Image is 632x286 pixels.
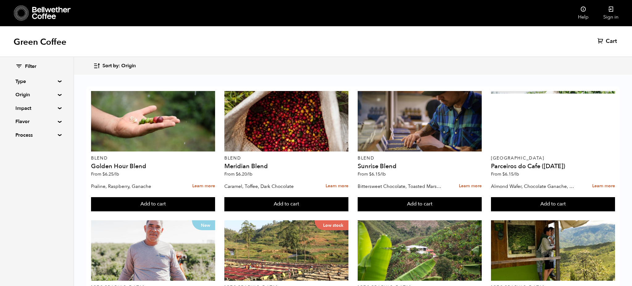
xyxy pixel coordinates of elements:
[358,156,482,160] p: Blend
[491,171,519,177] span: From
[224,171,252,177] span: From
[224,197,348,211] button: Add to cart
[102,63,136,69] span: Sort by: Origin
[91,182,175,191] p: Praline, Raspberry, Ganache
[224,182,309,191] p: Caramel, Toffee, Dark Chocolate
[369,171,386,177] bdi: 6.15
[15,118,58,125] summary: Flavor
[358,182,442,191] p: Bittersweet Chocolate, Toasted Marshmallow, Candied Orange, Praline
[491,182,575,191] p: Almond Wafer, Chocolate Ganache, Bing Cherry
[236,171,252,177] bdi: 6.20
[15,105,58,112] summary: Impact
[15,91,58,98] summary: Origin
[513,171,519,177] span: /lb
[369,171,372,177] span: $
[314,220,348,230] p: Low stock
[224,156,348,160] p: Blend
[358,171,386,177] span: From
[91,156,215,160] p: Blend
[91,171,119,177] span: From
[380,171,386,177] span: /lb
[114,171,119,177] span: /lb
[491,197,615,211] button: Add to cart
[102,171,119,177] bdi: 6.25
[15,131,58,139] summary: Process
[224,220,348,281] a: Low stock
[25,63,36,70] span: Filter
[91,163,215,169] h4: Golden Hour Blend
[192,180,215,193] a: Learn more
[592,180,615,193] a: Learn more
[606,38,617,45] span: Cart
[224,163,348,169] h4: Meridian Blend
[102,171,105,177] span: $
[326,180,348,193] a: Learn more
[502,171,519,177] bdi: 6.15
[491,163,615,169] h4: Parceiros do Cafe ([DATE])
[91,197,215,211] button: Add to cart
[491,156,615,160] p: [GEOGRAPHIC_DATA]
[93,59,136,73] button: Sort by: Origin
[15,78,58,85] summary: Type
[358,197,482,211] button: Add to cart
[459,180,482,193] a: Learn more
[597,38,618,45] a: Cart
[91,220,215,281] a: New
[14,36,66,48] h1: Green Coffee
[192,220,215,230] p: New
[502,171,505,177] span: $
[247,171,252,177] span: /lb
[358,163,482,169] h4: Sunrise Blend
[236,171,238,177] span: $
